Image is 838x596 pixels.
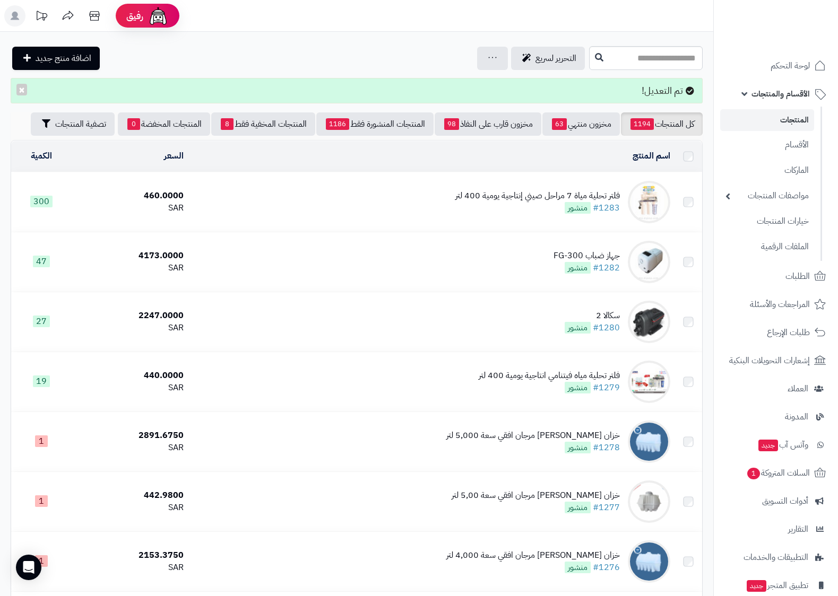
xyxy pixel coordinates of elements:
[593,261,620,274] a: #1282
[751,86,810,101] span: الأقسام والمنتجات
[76,250,184,262] div: 4173.0000
[766,30,828,52] img: logo-2.png
[479,370,620,382] div: فلتر تحلية مياه فيتنامي انتاجية يومية 400 لتر
[76,562,184,574] div: SAR
[720,134,814,156] a: الأقسام
[565,442,591,453] span: منشور
[628,181,670,223] img: فلتر تحلية مياة 7 مراحل صيني إنتاجية يومية 400 لتر
[720,109,814,131] a: المنتجات
[720,488,832,514] a: أدوات التسويق
[16,555,41,580] div: Open Intercom Messenger
[16,84,27,95] button: ×
[76,549,184,562] div: 2153.3750
[593,501,620,514] a: #1277
[565,562,591,573] span: منشور
[76,190,184,202] div: 460.0000
[750,297,810,312] span: المراجعات والأسئلة
[316,112,434,136] a: المنتجات المنشورة فقط1186
[565,262,591,274] span: منشور
[762,494,808,509] span: أدوات التسويق
[757,437,808,452] span: وآتس آب
[628,241,670,283] img: جهاز ضباب FG-300
[628,480,670,523] img: خزان المهيدب مرجان افقي سعة 5,00 لتر
[746,578,808,593] span: تطبيق المتجر
[593,321,620,334] a: #1280
[720,53,832,78] a: لوحة التحكم
[720,376,832,401] a: العملاء
[31,112,115,136] button: تصفية المنتجات
[593,381,620,394] a: #1279
[76,310,184,322] div: 2247.0000
[720,320,832,345] a: طلبات الإرجاع
[542,112,620,136] a: مخزون منتهي63
[12,47,100,70] a: اضافة منتج جديد
[76,202,184,214] div: SAR
[76,442,184,454] div: SAR
[747,580,766,592] span: جديد
[565,310,620,322] div: سكالا 2
[565,202,591,214] span: منشور
[788,522,808,537] span: التقارير
[788,381,808,396] span: العملاء
[747,468,760,479] span: 1
[535,52,576,65] span: التحرير لسريع
[785,409,808,424] span: المدونة
[36,52,91,65] span: اضافة منتج جديد
[630,118,654,130] span: 1194
[720,264,832,289] a: الطلبات
[758,440,778,451] span: جديد
[720,235,814,258] a: الملفات الرقمية
[554,250,620,262] div: جهاز ضباب FG-300
[326,118,349,130] span: 1186
[785,269,810,284] span: الطلبات
[126,10,143,22] span: رفيق
[729,353,810,368] span: إشعارات التحويلات البنكية
[33,256,50,267] span: 47
[31,150,52,162] a: الكمية
[565,322,591,334] span: منشور
[444,118,459,130] span: 98
[35,555,48,567] span: 1
[593,201,620,214] a: #1283
[30,196,53,207] span: 300
[11,78,703,103] div: تم التعديل!
[720,348,832,373] a: إشعارات التحويلات البنكية
[552,118,567,130] span: 63
[33,315,50,327] span: 27
[118,112,210,136] a: المنتجات المخفضة0
[593,561,620,574] a: #1276
[452,489,620,502] div: خزان [PERSON_NAME] مرجان افقي سعة 5,00 لتر
[76,382,184,394] div: SAR
[720,545,832,570] a: التطبيقات والخدمات
[76,502,184,514] div: SAR
[720,460,832,486] a: السلات المتروكة1
[35,495,48,507] span: 1
[628,540,670,583] img: خزان المهيدب مرجان افقي سعة 4,000 لتر
[621,112,703,136] a: كل المنتجات1194
[127,118,140,130] span: 0
[746,466,810,480] span: السلات المتروكة
[55,118,106,130] span: تصفية المنتجات
[593,441,620,454] a: #1278
[565,502,591,513] span: منشور
[767,325,810,340] span: طلبات الإرجاع
[511,47,585,70] a: التحرير لسريع
[148,5,169,27] img: ai-face.png
[446,549,620,562] div: خزان [PERSON_NAME] مرجان افقي سعة 4,000 لتر
[28,5,55,29] a: تحديثات المنصة
[720,159,814,182] a: الماركات
[633,150,670,162] a: اسم المنتج
[720,432,832,458] a: وآتس آبجديد
[628,301,670,343] img: سكالا 2
[720,292,832,317] a: المراجعات والأسئلة
[76,370,184,382] div: 440.0000
[446,430,620,442] div: خزان [PERSON_NAME] مرجان افقي سعة 5,000 لتر
[720,516,832,542] a: التقارير
[76,322,184,334] div: SAR
[76,262,184,274] div: SAR
[720,185,814,207] a: مواصفات المنتجات
[455,190,620,202] div: فلتر تحلية مياة 7 مراحل صيني إنتاجية يومية 400 لتر
[771,58,810,73] span: لوحة التحكم
[628,420,670,463] img: خزان المهيدب مرجان افقي سعة 5,000 لتر
[435,112,541,136] a: مخزون قارب على النفاذ98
